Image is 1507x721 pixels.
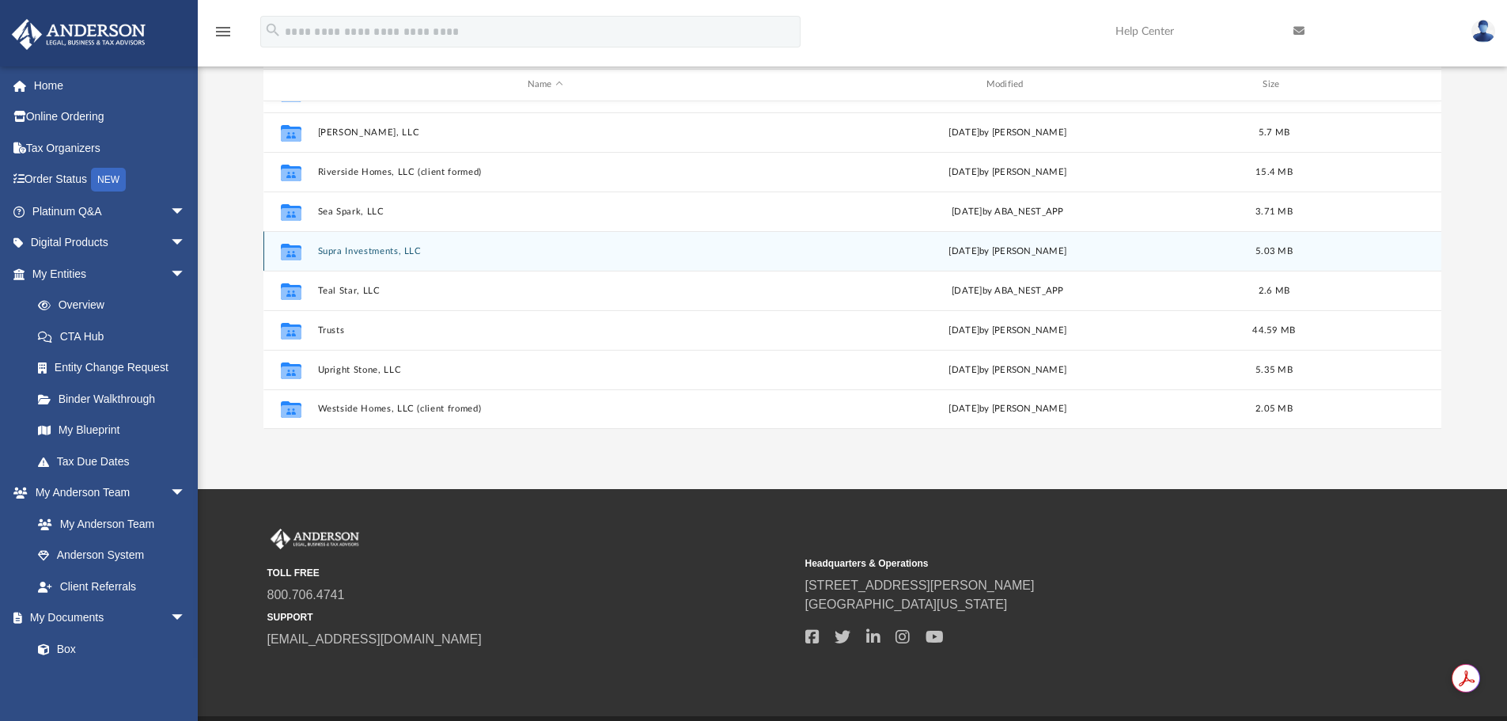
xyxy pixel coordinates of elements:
[267,588,345,601] a: 800.706.4741
[1255,207,1293,215] span: 3.71 MB
[780,362,1236,377] div: [DATE] by [PERSON_NAME]
[170,602,202,635] span: arrow_drop_down
[22,540,202,571] a: Anderson System
[805,579,1035,592] a: [STREET_ADDRESS][PERSON_NAME]
[170,258,202,290] span: arrow_drop_down
[1242,78,1305,92] div: Size
[22,508,194,540] a: My Anderson Team
[1255,404,1293,413] span: 2.05 MB
[317,167,773,177] button: Riverside Homes, LLC (client formed)
[780,283,1236,298] div: [DATE] by ABA_NEST_APP
[1255,365,1293,374] span: 5.35 MB
[170,477,202,510] span: arrow_drop_down
[267,529,362,549] img: Anderson Advisors Platinum Portal
[11,164,210,196] a: Order StatusNEW
[22,665,202,696] a: Meeting Minutes
[11,101,210,133] a: Online Ordering
[1258,286,1289,294] span: 2.6 MB
[317,404,773,414] button: Westside Homes, LLC (client fromed)
[780,165,1236,179] div: [DATE] by [PERSON_NAME]
[1471,20,1495,43] img: User Pic
[214,30,233,41] a: menu
[271,78,310,92] div: id
[11,227,210,259] a: Digital Productsarrow_drop_down
[317,207,773,217] button: Sea Spark, LLC
[780,244,1236,258] div: [DATE] by [PERSON_NAME]
[317,127,773,138] button: [PERSON_NAME], LLC
[91,168,126,192] div: NEW
[1252,325,1295,334] span: 44.59 MB
[11,602,202,634] a: My Documentsarrow_drop_down
[316,78,772,92] div: Name
[317,325,773,336] button: Trusts
[22,571,202,602] a: Client Referrals
[11,195,210,227] a: Platinum Q&Aarrow_drop_down
[11,477,202,509] a: My Anderson Teamarrow_drop_down
[7,19,150,50] img: Anderson Advisors Platinum Portal
[214,22,233,41] i: menu
[317,246,773,256] button: Supra Investments, LLC
[22,633,194,665] a: Box
[779,78,1235,92] div: Modified
[11,258,210,290] a: My Entitiesarrow_drop_down
[805,598,1008,611] a: [GEOGRAPHIC_DATA][US_STATE]
[170,227,202,260] span: arrow_drop_down
[170,195,202,228] span: arrow_drop_down
[22,290,210,321] a: Overview
[780,402,1236,416] div: [DATE] by [PERSON_NAME]
[1312,78,1423,92] div: id
[22,321,210,352] a: CTA Hub
[1255,167,1293,176] span: 15.4 MB
[780,204,1236,218] div: [DATE] by ABA_NEST_APP
[267,566,794,580] small: TOLL FREE
[264,21,282,39] i: search
[780,125,1236,139] div: [DATE] by [PERSON_NAME]
[317,286,773,296] button: Teal Star, LLC
[22,383,210,415] a: Binder Walkthrough
[22,415,202,446] a: My Blueprint
[780,323,1236,337] div: [DATE] by [PERSON_NAME]
[263,101,1442,429] div: grid
[11,70,210,101] a: Home
[1255,246,1293,255] span: 5.03 MB
[267,632,482,646] a: [EMAIL_ADDRESS][DOMAIN_NAME]
[267,610,794,624] small: SUPPORT
[11,132,210,164] a: Tax Organizers
[317,365,773,375] button: Upright Stone, LLC
[1258,127,1289,136] span: 5.7 MB
[22,352,210,384] a: Entity Change Request
[22,446,210,477] a: Tax Due Dates
[805,556,1332,571] small: Headquarters & Operations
